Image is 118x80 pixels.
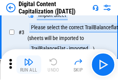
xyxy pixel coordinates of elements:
div: Import Sheet [37,11,68,20]
div: TrailBalanceFlat - imported [29,44,90,53]
button: Skip [66,55,91,74]
img: Back [6,3,15,12]
div: Run All [20,68,38,72]
span: # 3 [19,29,24,35]
img: Support [92,5,99,11]
div: Digital Content Capitalization ([DATE]) [19,0,89,15]
div: Skip [74,68,83,72]
img: Run All [24,57,33,67]
button: Run All [16,55,41,74]
img: Main button [97,58,109,71]
img: Settings menu [103,3,112,12]
img: Skip [74,57,83,67]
